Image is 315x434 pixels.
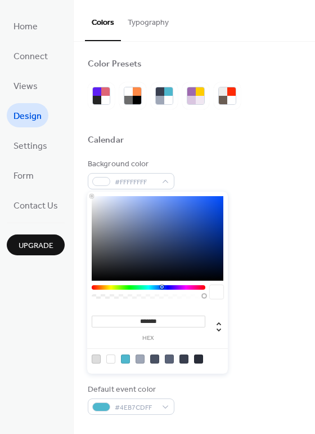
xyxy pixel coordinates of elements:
[92,335,205,342] label: hex
[7,133,54,157] a: Settings
[7,43,55,68] a: Connect
[13,78,38,95] span: Views
[115,176,156,188] span: #FFFFFFFF
[106,355,115,364] div: rgb(255, 255, 255)
[150,355,159,364] div: rgb(73, 81, 99)
[7,73,44,98] a: Views
[7,103,48,127] a: Design
[115,402,156,414] span: #4EB7CDFF
[88,135,124,147] div: Calendar
[194,355,203,364] div: rgb(41, 45, 57)
[88,59,142,70] div: Color Presets
[179,355,188,364] div: rgb(57, 63, 79)
[88,384,172,396] div: Default event color
[7,163,40,187] a: Form
[7,14,44,38] a: Home
[13,197,58,215] span: Contact Us
[121,355,130,364] div: rgb(78, 183, 205)
[88,158,172,170] div: Background color
[7,193,65,217] a: Contact Us
[13,167,34,185] span: Form
[7,234,65,255] button: Upgrade
[165,355,174,364] div: rgb(90, 99, 120)
[136,355,145,364] div: rgb(159, 167, 183)
[13,138,47,155] span: Settings
[19,240,53,252] span: Upgrade
[13,48,48,65] span: Connect
[92,355,101,364] div: rgb(221, 221, 221)
[13,108,42,125] span: Design
[13,18,38,36] span: Home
